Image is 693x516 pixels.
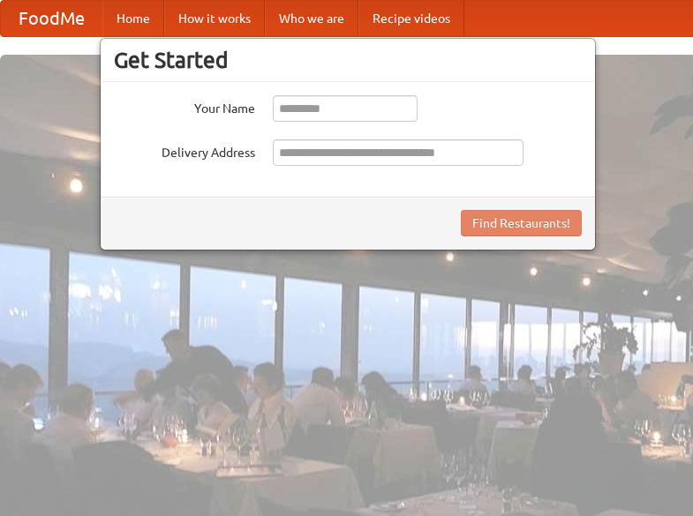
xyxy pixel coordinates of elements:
[114,139,255,161] label: Delivery Address
[164,1,265,36] a: How it works
[114,95,255,117] label: Your Name
[1,1,102,36] a: FoodMe
[461,210,582,236] button: Find Restaurants!
[358,1,464,36] a: Recipe videos
[102,1,164,36] a: Home
[114,47,582,73] h3: Get Started
[265,1,358,36] a: Who we are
